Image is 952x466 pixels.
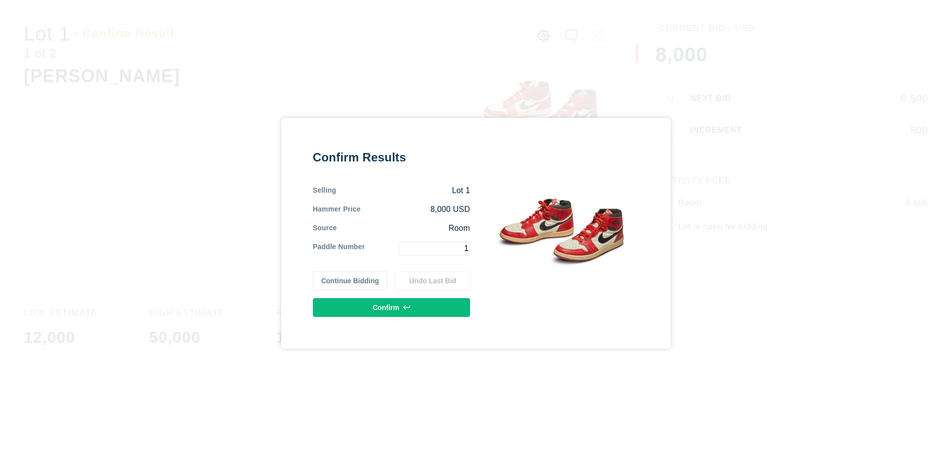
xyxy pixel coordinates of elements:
div: Confirm Results [313,150,470,165]
button: Continue Bidding [313,271,388,290]
div: Source [313,223,337,234]
div: Lot 1 [336,185,470,196]
button: Confirm [313,298,470,317]
div: Hammer Price [313,204,361,215]
div: Selling [313,185,336,196]
div: Room [337,223,470,234]
div: 8,000 USD [360,204,470,215]
div: Paddle Number [313,242,365,256]
button: Undo Last Bid [395,271,470,290]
